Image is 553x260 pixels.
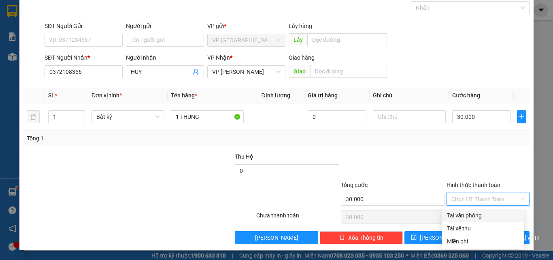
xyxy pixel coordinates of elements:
span: VP Phan Thiết [212,66,281,78]
button: plus [517,110,526,123]
th: Ghi chú [370,88,449,103]
button: deleteXóa Thông tin [320,231,403,244]
span: Bất kỳ [96,111,160,123]
span: VP Nhận [207,54,230,61]
input: 0 [308,110,366,123]
span: Xóa Thông tin [348,233,383,242]
img: logo.jpg [88,10,107,30]
span: Giao [289,65,310,78]
div: Người gửi [126,21,204,30]
span: Giao hàng [289,54,315,61]
span: save [411,234,417,241]
div: Tổng: 1 [27,134,214,143]
b: [PERSON_NAME] [10,52,46,90]
li: (c) 2017 [68,39,111,49]
span: Lấy [289,33,307,46]
label: Hình thức thanh toán [447,182,500,188]
button: printer[PERSON_NAME] và In [468,231,530,244]
div: SĐT Người Gửi [45,21,123,30]
span: Cước hàng [452,92,480,99]
div: Tài xế thu [447,224,519,233]
div: Miễn phí [447,237,519,246]
div: Chưa thanh toán [255,211,340,225]
span: Thu Hộ [235,153,253,160]
span: [PERSON_NAME] [420,233,463,242]
div: Người nhận [126,53,204,62]
button: [PERSON_NAME] [235,231,318,244]
b: BIÊN NHẬN GỬI HÀNG HÓA [52,12,78,78]
span: [PERSON_NAME] [255,233,298,242]
span: user-add [193,69,199,75]
span: delete [339,234,345,241]
div: Tại văn phòng [447,211,519,220]
span: Tên hàng [171,92,197,99]
span: VP Sài Gòn [212,34,281,46]
input: Dọc đường [307,33,387,46]
input: Dọc đường [310,65,387,78]
span: Đơn vị tính [91,92,122,99]
input: VD: Bàn, Ghế [171,110,244,123]
button: delete [27,110,40,123]
button: save[PERSON_NAME] [404,231,466,244]
div: SĐT Người Nhận [45,53,123,62]
span: Lấy hàng [289,23,312,29]
span: Định lượng [261,92,290,99]
b: [DOMAIN_NAME] [68,31,111,37]
span: Tổng cước [341,182,368,188]
input: Ghi Chú [373,110,446,123]
span: SL [48,92,55,99]
span: plus [517,114,526,120]
div: VP gửi [207,21,285,30]
span: Giá trị hàng [308,92,338,99]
